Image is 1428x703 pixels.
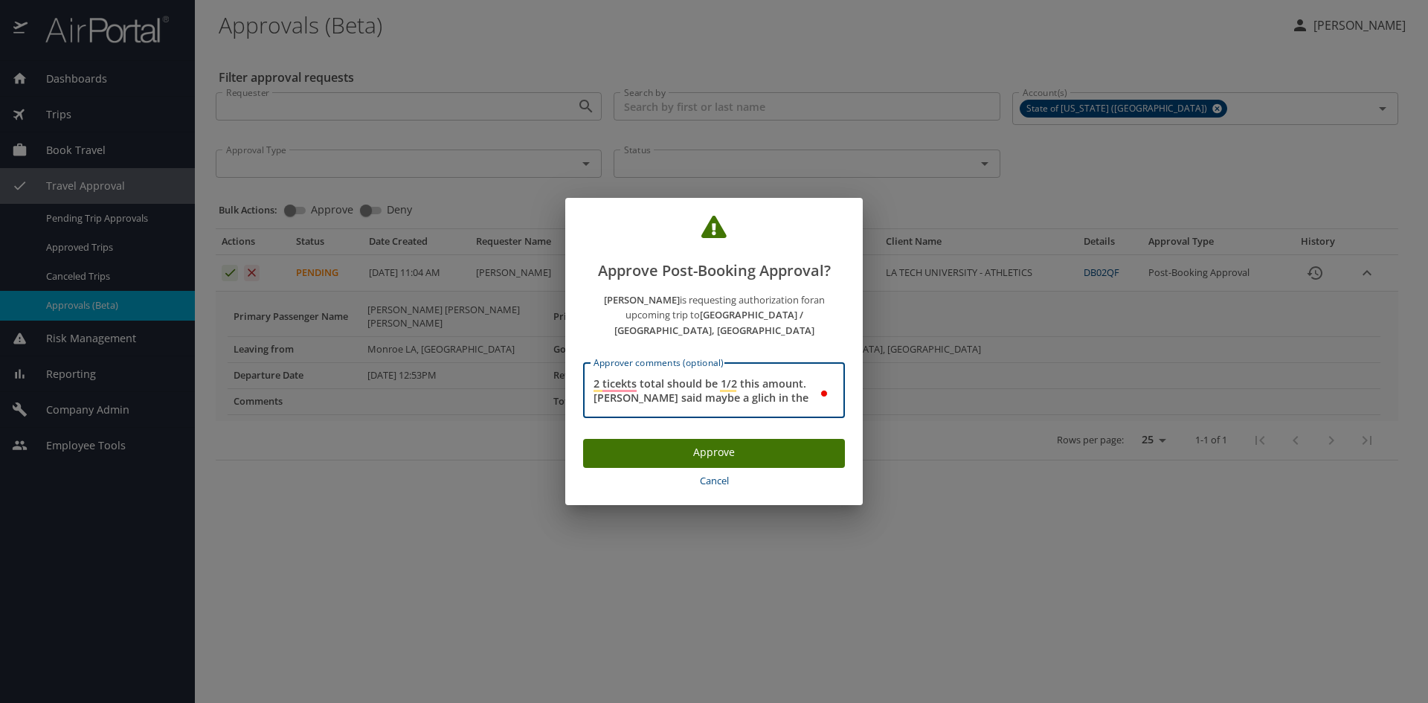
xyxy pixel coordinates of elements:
h2: Approve Post-Booking Approval? [583,216,845,283]
span: Approve [595,443,833,462]
button: Approve [583,439,845,468]
button: Cancel [583,468,845,494]
strong: [GEOGRAPHIC_DATA] / [GEOGRAPHIC_DATA], [GEOGRAPHIC_DATA] [614,308,814,337]
textarea: To enrich screen reader interactions, please activate Accessibility in Grammarly extension settings [594,376,834,405]
p: is requesting authorization for an upcoming trip to [583,292,845,338]
span: Cancel [589,472,839,489]
strong: [PERSON_NAME] [604,293,680,306]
